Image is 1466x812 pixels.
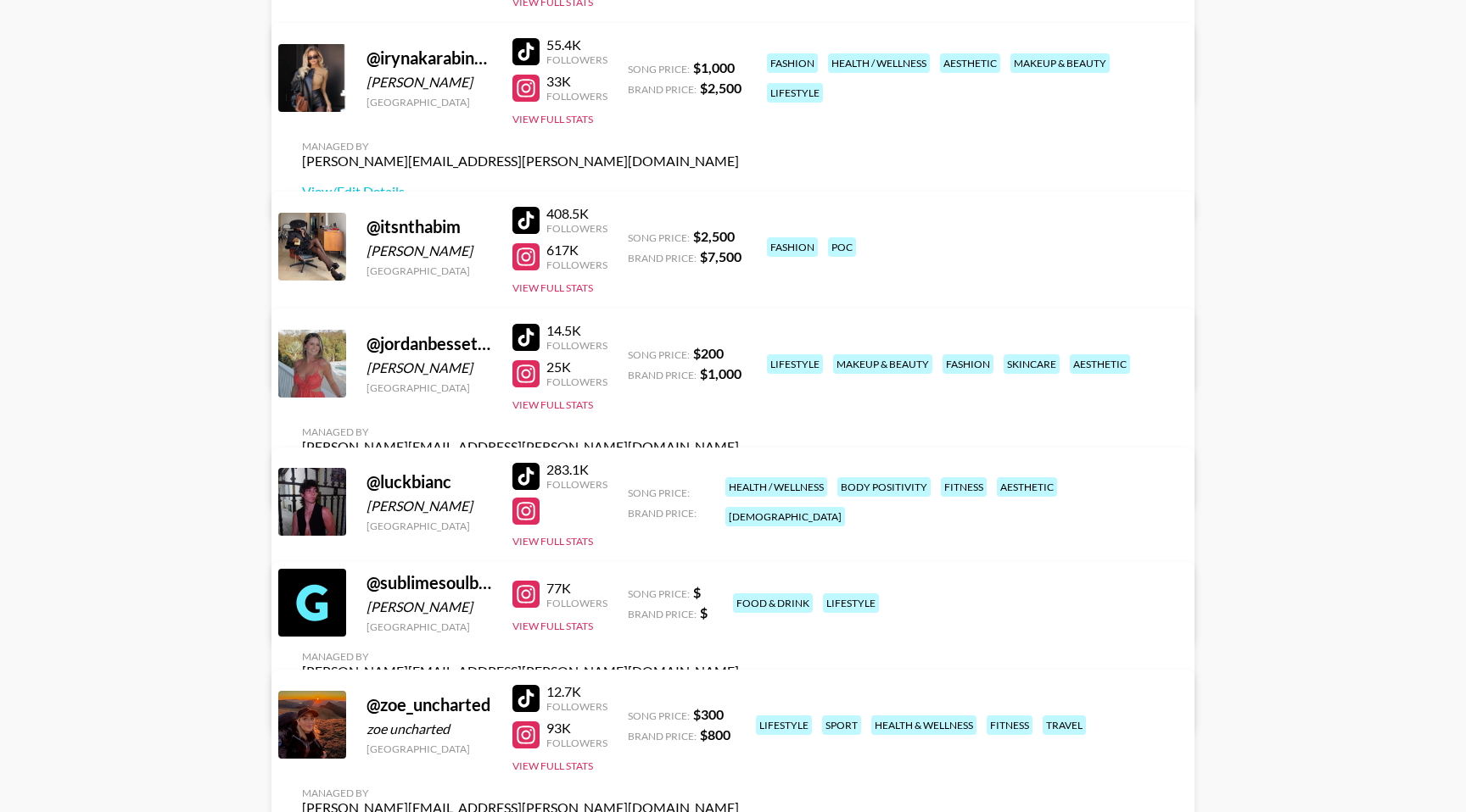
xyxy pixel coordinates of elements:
[366,572,492,593] div: @ sublimesoulbyjuhi
[546,53,607,66] div: Followers
[693,584,701,600] strong: $
[700,604,708,620] strong: $
[828,53,930,73] div: health / wellness
[546,737,607,749] div: Followers
[693,706,724,722] strong: $ 300
[700,248,741,264] strong: $ 7,500
[546,242,607,259] div: 617K
[302,650,739,663] div: Managed By
[628,252,697,264] span: Brand Price:
[512,281,593,294] button: View Full Stats
[700,726,730,742] strong: $ 800
[366,720,492,737] div: zoe uncharted
[628,608,697,620] span: Brand Price:
[833,354,932,374] div: makeup & beauty
[628,369,697,381] span: Brand Price:
[366,47,492,69] div: @ irynakarabinovych
[1043,715,1086,735] div: travel
[725,477,827,497] div: health / wellness
[546,90,607,103] div: Followers
[546,339,607,352] div: Followers
[546,222,607,235] div: Followers
[725,507,845,526] div: [DEMOGRAPHIC_DATA]
[693,59,735,75] strong: $ 1,000
[628,507,697,520] span: Brand Price:
[546,259,607,271] div: Followers
[302,438,739,455] div: [PERSON_NAME][EMAIL_ADDRESS][PERSON_NAME][DOMAIN_NAME]
[628,83,697,96] span: Brand Price:
[546,597,607,609] div: Followers
[302,663,739,680] div: [PERSON_NAME][EMAIL_ADDRESS][PERSON_NAME][DOMAIN_NAME]
[366,359,492,376] div: [PERSON_NAME]
[546,720,607,737] div: 93K
[767,237,818,257] div: fashion
[822,715,861,735] div: sport
[700,80,741,96] strong: $ 2,500
[366,381,492,394] div: [GEOGRAPHIC_DATA]
[987,715,1032,735] div: fitness
[366,242,492,259] div: [PERSON_NAME]
[512,398,593,411] button: View Full Stats
[546,478,607,491] div: Followers
[302,787,739,799] div: Managed By
[546,36,607,53] div: 55.4K
[767,53,818,73] div: fashion
[546,461,607,478] div: 283.1K
[546,73,607,90] div: 33K
[767,354,823,374] div: lifestyle
[366,264,492,277] div: [GEOGRAPHIC_DATA]
[628,348,690,361] span: Song Price:
[871,715,976,735] div: health & wellness
[546,322,607,339] div: 14.5K
[628,231,690,244] span: Song Price:
[366,520,492,532] div: [GEOGRAPHIC_DATA]
[546,359,607,375] div: 25K
[628,730,697,742] span: Brand Price:
[546,700,607,713] div: Followers
[823,593,879,613] div: lifestyle
[628,709,690,722] span: Song Price:
[693,345,724,361] strong: $ 200
[366,498,492,514] div: [PERSON_NAME]
[1004,354,1060,374] div: skincare
[302,425,739,438] div: Managed By
[837,477,931,497] div: body positivity
[512,535,593,548] button: View Full Stats
[366,96,492,108] div: [GEOGRAPHIC_DATA]
[366,620,492,633] div: [GEOGRAPHIC_DATA]
[628,587,690,600] span: Song Price:
[366,598,492,615] div: [PERSON_NAME]
[940,53,1000,73] div: aesthetic
[546,580,607,597] div: 77K
[767,83,823,103] div: lifestyle
[546,683,607,700] div: 12.7K
[512,113,593,125] button: View Full Stats
[700,365,741,381] strong: $ 1,000
[693,228,735,244] strong: $ 2,500
[1070,354,1130,374] div: aesthetic
[546,205,607,222] div: 408.5K
[366,694,492,715] div: @ zoe_uncharted
[1010,53,1110,73] div: makeup & beauty
[366,74,492,91] div: [PERSON_NAME]
[302,153,739,170] div: [PERSON_NAME][EMAIL_ADDRESS][PERSON_NAME][DOMAIN_NAME]
[366,471,492,492] div: @ luckbianc
[512,620,593,632] button: View Full Stats
[756,715,812,735] div: lifestyle
[302,183,739,200] a: View/Edit Details
[997,477,1057,497] div: aesthetic
[941,477,987,497] div: fitness
[628,487,690,499] span: Song Price:
[546,375,607,388] div: Followers
[366,216,492,237] div: @ itsnthabim
[366,333,492,354] div: @ jordanbessette_
[302,140,739,153] div: Managed By
[828,237,856,257] div: poc
[943,354,993,374] div: fashion
[628,63,690,75] span: Song Price:
[512,759,593,772] button: View Full Stats
[733,593,813,613] div: food & drink
[366,742,492,755] div: [GEOGRAPHIC_DATA]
